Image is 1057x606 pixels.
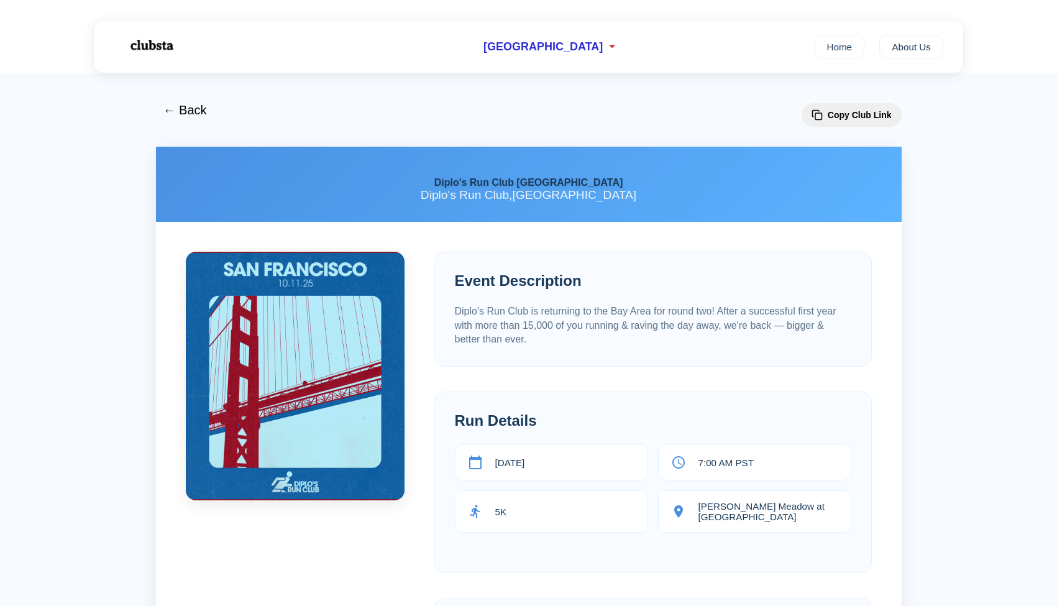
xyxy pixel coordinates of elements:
[814,35,864,58] a: Home
[176,177,882,188] h1: Diplo's Run Club [GEOGRAPHIC_DATA]
[698,457,754,468] span: 7:00 AM PST
[495,507,507,517] span: 5K
[483,40,603,53] span: [GEOGRAPHIC_DATA]
[114,30,188,61] img: Logo
[828,110,892,120] span: Copy Club Link
[495,457,525,468] span: [DATE]
[186,252,405,500] img: Diplo's Run Club San Francisco
[802,103,902,127] button: Copy Club Link
[879,35,943,58] a: About Us
[176,188,882,202] p: Diplo's Run Club , [GEOGRAPHIC_DATA]
[698,501,838,522] span: [PERSON_NAME] Meadow at [GEOGRAPHIC_DATA]
[455,412,851,429] h2: Run Details
[455,272,851,290] h2: Event Description
[156,96,214,125] button: ← Back
[455,305,851,346] p: Diplo's Run Club is returning to the Bay Area for round two! After a successful first year with m...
